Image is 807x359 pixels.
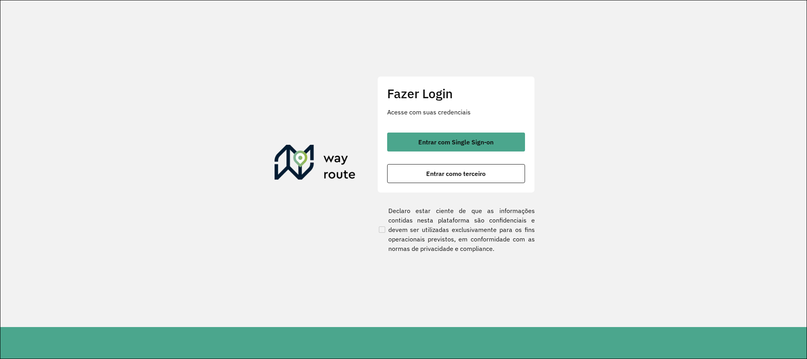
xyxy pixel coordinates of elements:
button: button [387,164,525,183]
img: Roteirizador AmbevTech [275,145,356,183]
h2: Fazer Login [387,86,525,101]
label: Declaro estar ciente de que as informações contidas nesta plataforma são confidenciais e devem se... [377,206,535,253]
span: Entrar com Single Sign-on [418,139,493,145]
p: Acesse com suas credenciais [387,107,525,117]
span: Entrar como terceiro [426,170,486,177]
button: button [387,133,525,151]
